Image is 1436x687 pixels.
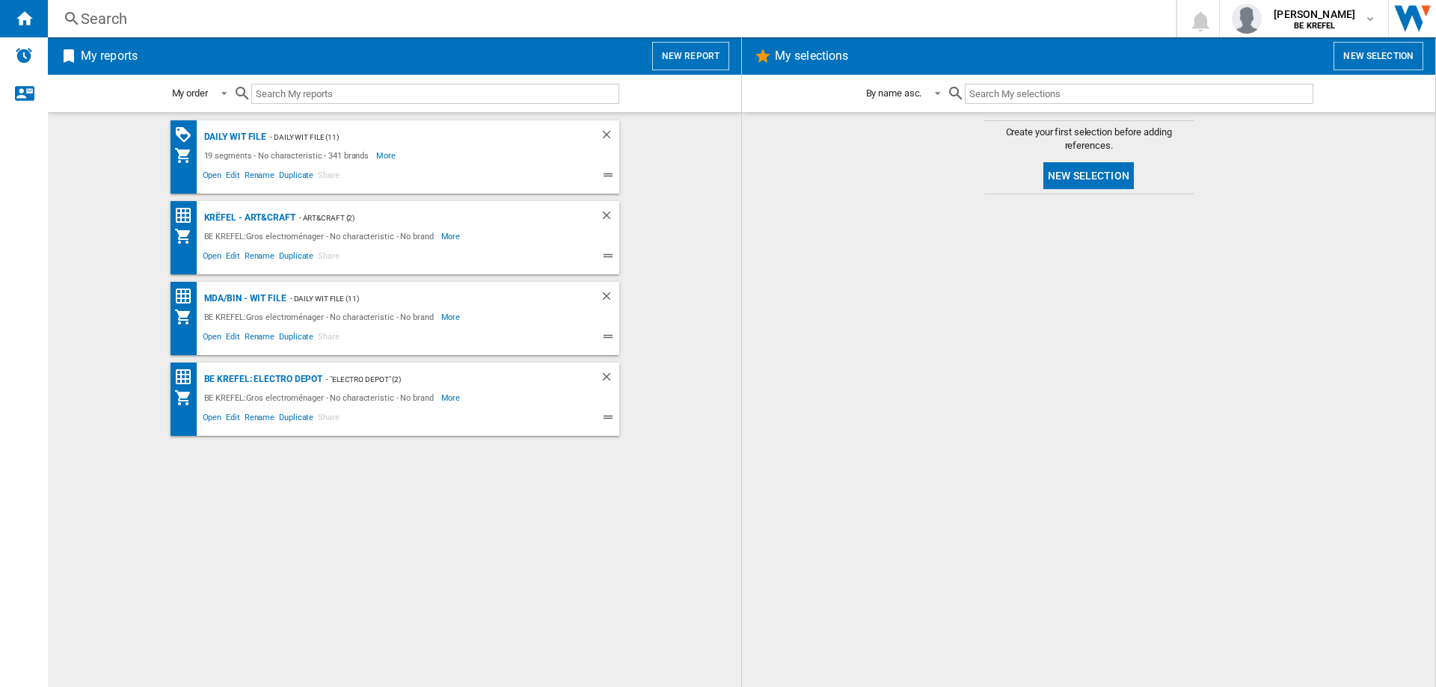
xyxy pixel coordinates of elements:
div: Price Matrix [174,287,200,306]
span: Share [316,249,342,267]
div: My Assortment [174,227,200,245]
span: Rename [242,168,277,186]
span: Edit [224,330,242,348]
span: Open [200,330,224,348]
div: Delete [600,370,619,389]
div: Delete [600,209,619,227]
input: Search My reports [251,84,619,104]
div: My Assortment [174,389,200,407]
span: Share [316,410,342,428]
button: New report [652,42,729,70]
div: BE KREFEL:Gros electroménager - No characteristic - No brand [200,308,441,326]
span: Duplicate [277,330,316,348]
h2: My reports [78,42,141,70]
span: Open [200,249,224,267]
div: Krëfel - Art&Craft [200,209,295,227]
div: My Assortment [174,147,200,164]
div: 19 segments - No characteristic - 341 brands [200,147,377,164]
span: More [376,147,398,164]
b: BE KREFEL [1294,21,1335,31]
span: Open [200,410,224,428]
span: Duplicate [277,168,316,186]
div: BE KREFEL: Electro depot [200,370,323,389]
span: Duplicate [277,410,316,428]
div: BE KREFEL:Gros electroménager - No characteristic - No brand [200,227,441,245]
div: My Assortment [174,308,200,326]
span: Edit [224,410,242,428]
span: Edit [224,249,242,267]
div: By name asc. [866,87,922,99]
button: New selection [1334,42,1423,70]
span: Share [316,168,342,186]
span: Rename [242,330,277,348]
div: - "Electro depot" (2) [322,370,569,389]
span: Edit [224,168,242,186]
button: New selection [1043,162,1134,189]
span: Open [200,168,224,186]
span: Share [316,330,342,348]
h2: My selections [772,42,851,70]
img: profile.jpg [1232,4,1262,34]
div: My order [172,87,208,99]
div: Daily WIT file [200,128,267,147]
div: MDA/BIN - WIT file [200,289,286,308]
span: Duplicate [277,249,316,267]
span: More [441,308,463,326]
div: BE KREFEL:Gros electroménager - No characteristic - No brand [200,389,441,407]
img: alerts-logo.svg [15,46,33,64]
div: - Daily WIT file (11) [286,289,570,308]
span: More [441,227,463,245]
span: Rename [242,249,277,267]
div: - Daily WIT file (11) [266,128,569,147]
div: Search [81,8,1137,29]
div: Delete [600,289,619,308]
div: Delete [600,128,619,147]
div: - Art&Craft (2) [295,209,570,227]
div: PROMOTIONS Matrix [174,126,200,144]
div: Price Matrix [174,206,200,225]
span: Create your first selection before adding references. [984,126,1194,153]
span: [PERSON_NAME] [1274,7,1355,22]
span: More [441,389,463,407]
span: Rename [242,410,277,428]
div: Price Matrix [174,368,200,386]
input: Search My selections [965,84,1313,104]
